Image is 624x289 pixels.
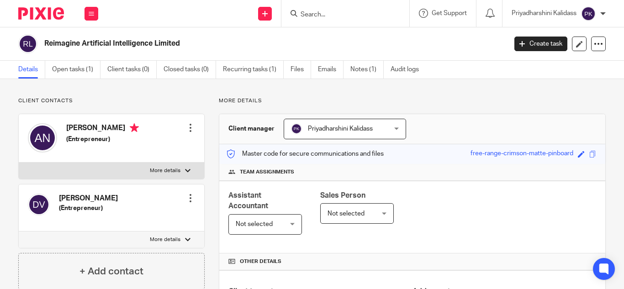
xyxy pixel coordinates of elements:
[59,194,118,203] h4: [PERSON_NAME]
[318,61,344,79] a: Emails
[514,37,567,51] a: Create task
[28,194,50,215] img: svg%3E
[308,126,373,132] span: Priyadharshini Kalidass
[581,6,596,21] img: svg%3E
[350,61,384,79] a: Notes (1)
[320,192,365,199] span: Sales Person
[228,124,275,133] h3: Client manager
[291,123,302,134] img: svg%3E
[28,123,57,152] img: svg%3E
[512,9,576,18] p: Priyadharshini Kalidass
[52,61,100,79] a: Open tasks (1)
[18,34,37,53] img: svg%3E
[223,61,284,79] a: Recurring tasks (1)
[219,97,606,105] p: More details
[240,168,294,176] span: Team assignments
[391,61,426,79] a: Audit logs
[44,39,409,48] h2: Reimagine Artificial Intelligence Limited
[107,61,157,79] a: Client tasks (0)
[291,61,311,79] a: Files
[150,236,180,243] p: More details
[236,221,273,227] span: Not selected
[18,7,64,20] img: Pixie
[18,97,205,105] p: Client contacts
[150,167,180,174] p: More details
[226,149,384,158] p: Master code for secure communications and files
[59,204,118,213] h5: (Entrepreneur)
[300,11,382,19] input: Search
[432,10,467,16] span: Get Support
[228,192,268,210] span: Assistant Accountant
[328,210,365,217] span: Not selected
[164,61,216,79] a: Closed tasks (0)
[240,258,281,265] span: Other details
[79,264,143,278] h4: + Add contact
[18,61,45,79] a: Details
[66,123,139,135] h4: [PERSON_NAME]
[471,149,573,159] div: free-range-crimson-matte-pinboard
[130,123,139,132] i: Primary
[66,135,139,144] h5: (Entrepreneur)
